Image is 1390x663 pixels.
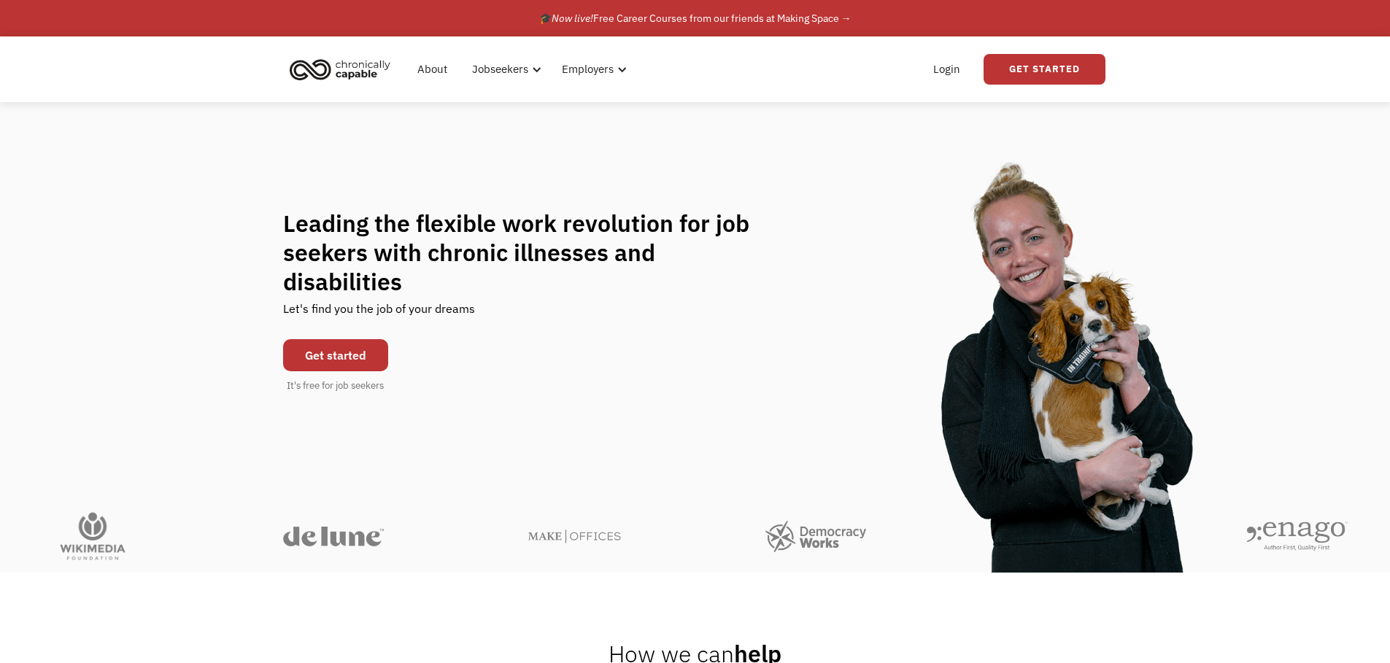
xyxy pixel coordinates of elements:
div: Employers [553,46,631,93]
div: Employers [562,61,614,78]
div: Jobseekers [463,46,546,93]
a: home [285,53,401,85]
div: Jobseekers [472,61,528,78]
div: It's free for job seekers [287,379,384,393]
a: Get started [283,339,388,371]
em: Now live! [552,12,593,25]
a: Get Started [984,54,1105,85]
img: Chronically Capable logo [285,53,395,85]
a: About [409,46,456,93]
a: Login [924,46,969,93]
h1: Leading the flexible work revolution for job seekers with chronic illnesses and disabilities [283,209,778,296]
div: Let's find you the job of your dreams [283,296,475,332]
div: 🎓 Free Career Courses from our friends at Making Space → [539,9,852,27]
